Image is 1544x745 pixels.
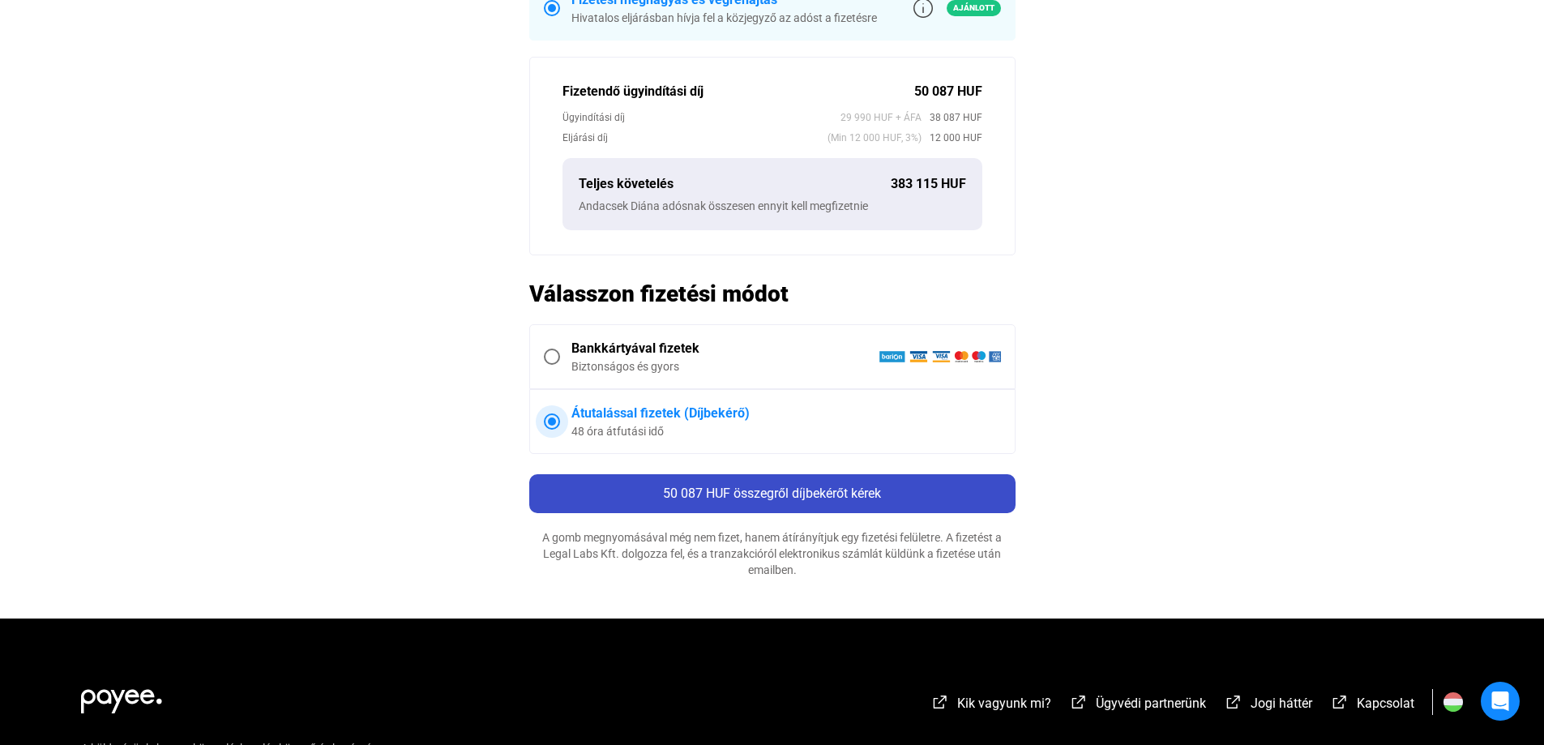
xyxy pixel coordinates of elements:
img: barion [879,350,1001,363]
div: 383 115 HUF [891,174,966,194]
div: Biztonságos és gyors [571,358,879,375]
span: 50 087 HUF összegről díjbekérőt kérek [663,486,881,501]
div: Ügyindítási díj [562,109,840,126]
div: Open Intercom Messenger [1481,682,1520,721]
div: Átutalással fizetek (Díjbekérő) [571,404,1001,423]
img: white-payee-white-dot.svg [81,680,162,713]
span: Kik vagyunk mi? [957,696,1051,711]
a: external-link-whiteÜgyvédi partnerünk [1069,698,1206,713]
img: external-link-white [1330,694,1349,710]
span: Kapcsolat [1357,696,1414,711]
img: external-link-white [1224,694,1243,710]
div: Hivatalos eljárásban hívja fel a közjegyző az adóst a fizetésre [571,10,877,26]
div: Fizetendő ügyindítási díj [562,82,914,101]
h2: Válasszon fizetési módot [529,280,1016,308]
div: Eljárási díj [562,130,828,146]
span: 38 087 HUF [922,109,982,126]
a: external-link-whiteKik vagyunk mi? [930,698,1051,713]
span: (Min 12 000 HUF, 3%) [828,130,922,146]
a: external-link-whiteKapcsolat [1330,698,1414,713]
div: Bankkártyával fizetek [571,339,879,358]
span: 29 990 HUF + ÁFA [840,109,922,126]
button: 50 087 HUF összegről díjbekérőt kérek [529,474,1016,513]
a: external-link-whiteJogi háttér [1224,698,1312,713]
div: Andacsek Diána adósnak összesen ennyit kell megfizetnie [579,198,966,214]
div: 48 óra átfutási idő [571,423,1001,439]
span: Ügyvédi partnerünk [1096,696,1206,711]
span: 12 000 HUF [922,130,982,146]
img: HU.svg [1443,692,1463,712]
img: external-link-white [1069,694,1088,710]
div: A gomb megnyomásával még nem fizet, hanem átírányítjuk egy fizetési felületre. A fizetést a Legal... [529,529,1016,578]
span: Jogi háttér [1251,696,1312,711]
img: external-link-white [930,694,950,710]
div: 50 087 HUF [914,82,982,101]
div: Teljes követelés [579,174,891,194]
